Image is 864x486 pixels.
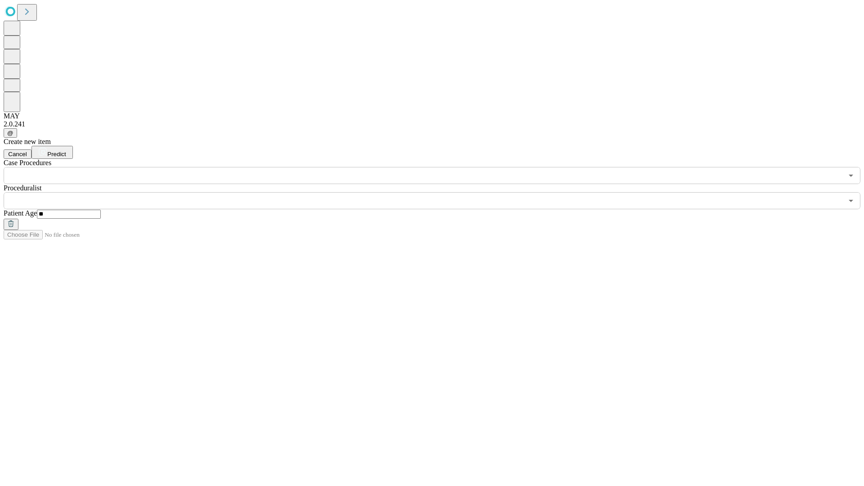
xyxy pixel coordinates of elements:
span: Create new item [4,138,51,145]
button: Open [845,169,857,182]
span: Predict [47,151,66,157]
button: Cancel [4,149,31,159]
button: Open [845,194,857,207]
div: MAY [4,112,860,120]
button: Predict [31,146,73,159]
span: Patient Age [4,209,37,217]
button: @ [4,128,17,138]
div: 2.0.241 [4,120,860,128]
span: Cancel [8,151,27,157]
span: Scheduled Procedure [4,159,51,166]
span: @ [7,130,13,136]
span: Proceduralist [4,184,41,192]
